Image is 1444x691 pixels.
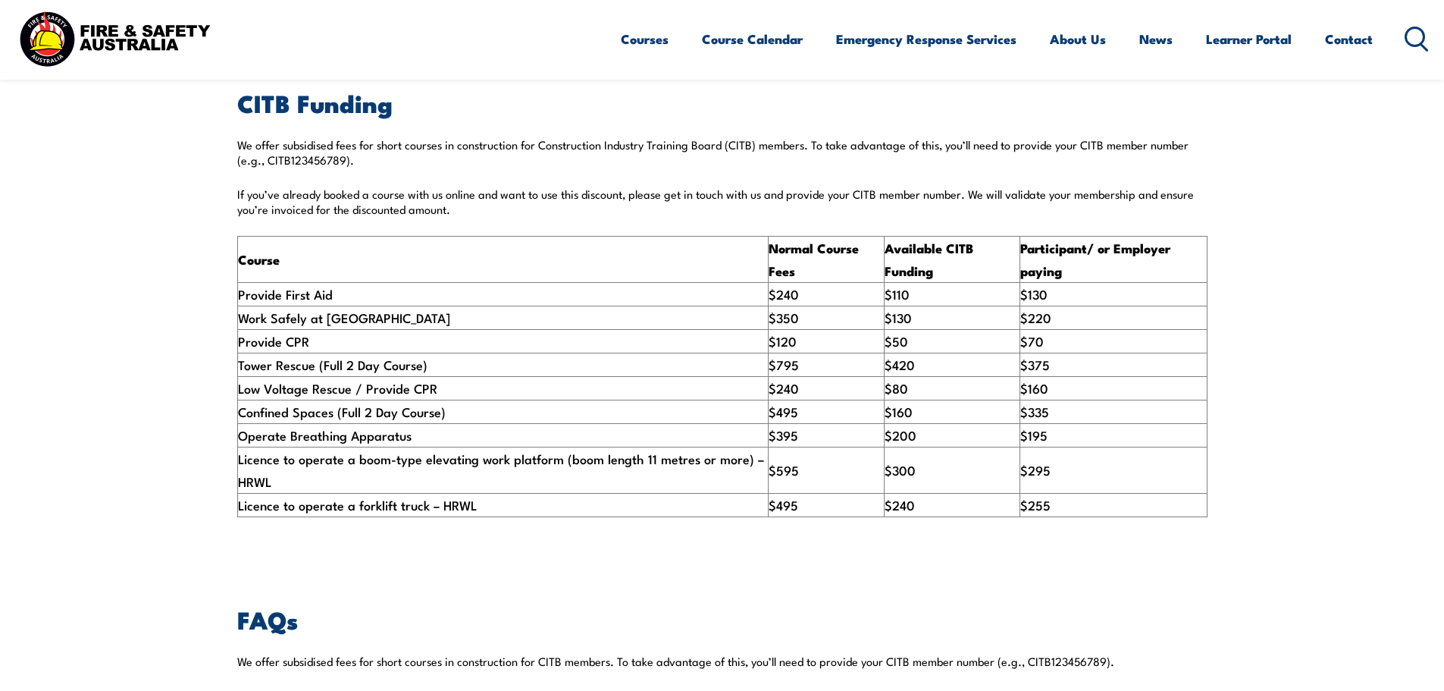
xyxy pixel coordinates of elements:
a: Emergency Response Services [836,19,1016,59]
td: $395 [769,424,885,448]
td: Operate Breathing Apparatus [237,424,769,448]
a: News [1139,19,1173,59]
th: Course [237,237,769,283]
td: $80 [884,377,1020,400]
td: Work Safely at [GEOGRAPHIC_DATA] [237,306,769,330]
td: $130 [884,306,1020,330]
td: $335 [1020,400,1207,424]
p: We offer subsidised fees for short courses in construction for CITB members. To take advantage of... [237,654,1208,669]
td: $220 [1020,306,1207,330]
td: Licence to operate a forklift truck – HRWL [237,494,769,517]
h2: FAQs [237,608,1208,630]
th: Normal Course Fees [769,237,885,283]
td: $795 [769,353,885,377]
td: Provide CPR [237,330,769,353]
td: $200 [884,424,1020,448]
td: $255 [1020,494,1207,517]
a: Course Calendar [702,19,803,59]
td: Provide First Aid [237,283,769,306]
td: $195 [1020,424,1207,448]
td: $70 [1020,330,1207,353]
td: $130 [1020,283,1207,306]
td: $160 [1020,377,1207,400]
td: $495 [769,494,885,517]
td: $375 [1020,353,1207,377]
td: $295 [1020,448,1207,494]
h2: CITB Funding [237,92,1208,113]
p: We offer subsidised fees for short courses in construction for Construction Industry Training Boa... [237,137,1208,168]
td: $595 [769,448,885,494]
td: $240 [769,377,885,400]
td: $350 [769,306,885,330]
p: If you’ve already booked a course with us online and want to use this discount, please get in tou... [237,187,1208,217]
td: Low Voltage Rescue / Provide CPR [237,377,769,400]
a: Learner Portal [1206,19,1292,59]
td: $240 [769,283,885,306]
td: $240 [884,494,1020,517]
td: $420 [884,353,1020,377]
td: $160 [884,400,1020,424]
a: Contact [1325,19,1373,59]
td: Confined Spaces (Full 2 Day Course) [237,400,769,424]
td: Tower Rescue (Full 2 Day Course) [237,353,769,377]
a: About Us [1050,19,1106,59]
th: Available CITB Funding [884,237,1020,283]
td: $50 [884,330,1020,353]
a: Courses [621,19,669,59]
td: Licence to operate a boom-type elevating work platform (boom length 11 metres or more) – HRWL [237,448,769,494]
td: $120 [769,330,885,353]
td: $300 [884,448,1020,494]
td: $495 [769,400,885,424]
th: Participant/ or Employer paying [1020,237,1207,283]
td: $110 [884,283,1020,306]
